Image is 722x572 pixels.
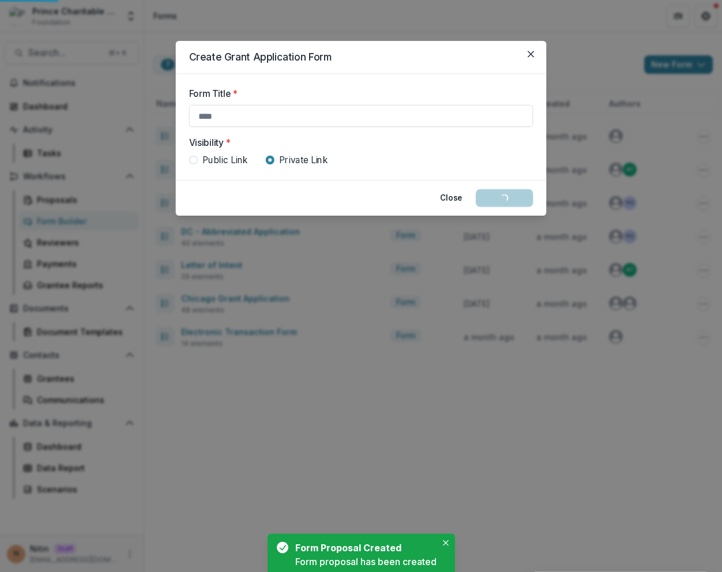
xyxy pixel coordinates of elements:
button: Close [522,46,540,63]
div: Form Proposal Created [295,541,432,555]
span: Public Link [202,153,248,167]
p: Create Grant Application Form [189,50,533,65]
button: Close [433,189,469,207]
button: Close [439,536,453,550]
label: Form Title [189,87,527,100]
div: Form proposal has been created [295,555,437,569]
span: Private Link [279,153,328,167]
label: Visibility [189,136,527,149]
